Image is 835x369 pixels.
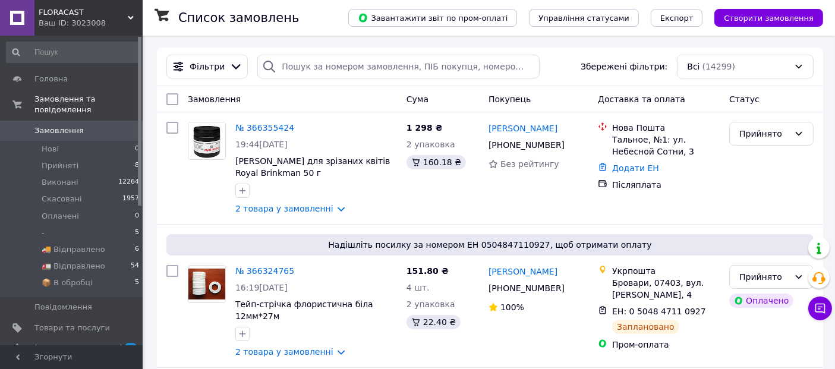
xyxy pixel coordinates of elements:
span: 100% [500,302,524,312]
span: Покупець [489,94,531,104]
span: Збережені фільтри: [581,61,667,72]
span: 0 [135,144,139,154]
div: Заплановано [612,320,679,334]
span: Управління статусами [538,14,629,23]
a: [PERSON_NAME] [489,122,557,134]
div: Укрпошта [612,265,720,277]
span: 6 [135,244,139,255]
div: Оплачено [729,294,793,308]
a: Додати ЕН [612,163,659,173]
span: Замовлення [34,125,84,136]
a: 2 товара у замовленні [235,204,333,213]
span: Товари та послуги [34,323,110,333]
div: Нова Пошта [612,122,720,134]
div: Бровари, 07403, вул. [PERSON_NAME], 4 [612,277,720,301]
div: Ваш ID: 3023008 [39,18,143,29]
button: Завантажити звіт по пром-оплаті [348,9,517,27]
span: Скасовані [42,194,82,204]
span: 19:44[DATE] [235,140,288,149]
div: Тальное, №1: ул. Небесной Сотни, 3 [612,134,720,157]
a: Тейп-стрічка флористична біла 12мм*27м [235,299,373,321]
span: 🚚 Відправлено [42,244,105,255]
div: Прийнято [739,127,789,140]
a: № 366324765 [235,266,294,276]
input: Пошук за номером замовлення, ПІБ покупця, номером телефону, Email, номером накладної [257,55,540,78]
span: [PHONE_NUMBER] [489,140,565,150]
a: № 366355424 [235,123,294,133]
span: Створити замовлення [724,14,814,23]
div: 160.18 ₴ [407,155,466,169]
span: Головна [34,74,68,84]
span: Повідомлення [34,302,92,313]
span: Експорт [660,14,694,23]
span: Замовлення та повідомлення [34,94,143,115]
button: Створити замовлення [714,9,823,27]
a: Створити замовлення [702,12,823,22]
h1: Список замовлень [178,11,299,25]
span: 2 упаковка [407,140,455,149]
span: 54 [131,261,139,272]
div: Післяплата [612,179,720,191]
span: - [42,228,45,238]
span: Завантажити звіт по пром-оплаті [358,12,508,23]
span: Оплачені [42,211,79,222]
span: ЕН: 0 5048 4711 0927 [612,307,706,316]
span: Замовлення [188,94,241,104]
button: Управління статусами [529,9,639,27]
span: 1957 [122,194,139,204]
span: 16:19[DATE] [235,283,288,292]
span: 5 [135,277,139,288]
img: Фото товару [188,122,225,159]
span: 0 [135,211,139,222]
span: Без рейтингу [500,159,559,169]
span: 8 [135,160,139,171]
div: Пром-оплата [612,339,720,351]
img: Фото товару [188,269,225,300]
span: Надішліть посилку за номером ЕН 0504847110927, щоб отримати оплату [171,239,809,251]
span: Нові [42,144,59,154]
span: [DEMOGRAPHIC_DATA] [34,343,122,354]
span: 1 298 ₴ [407,123,443,133]
button: Експорт [651,9,703,27]
span: 12264 [118,177,139,188]
button: Чат з покупцем [808,297,832,320]
div: Прийнято [739,270,789,283]
span: (14299) [702,62,735,71]
span: Всі [687,61,699,72]
span: FLORACAST [39,7,128,18]
a: 2 товара у замовленні [235,347,333,357]
a: Фото товару [188,122,226,160]
a: [PERSON_NAME] для зрізаних квітів Royal Brinkman 50 г [235,156,390,178]
span: 4 шт. [407,283,430,292]
span: 📦 В обробці [42,277,93,288]
span: Виконані [42,177,78,188]
span: 2 упаковка [407,299,455,309]
span: Фільтри [190,61,225,72]
a: Фото товару [188,265,226,303]
span: Доставка та оплата [598,94,685,104]
span: 1 [125,343,137,353]
a: [PERSON_NAME] [489,266,557,277]
span: 151.80 ₴ [407,266,449,276]
span: Прийняті [42,160,78,171]
div: 22.40 ₴ [407,315,461,329]
span: [PHONE_NUMBER] [489,283,565,293]
input: Пошук [6,42,140,63]
span: Cума [407,94,428,104]
span: 🚛 Відправлено [42,261,105,272]
span: Статус [729,94,760,104]
span: 5 [135,228,139,238]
